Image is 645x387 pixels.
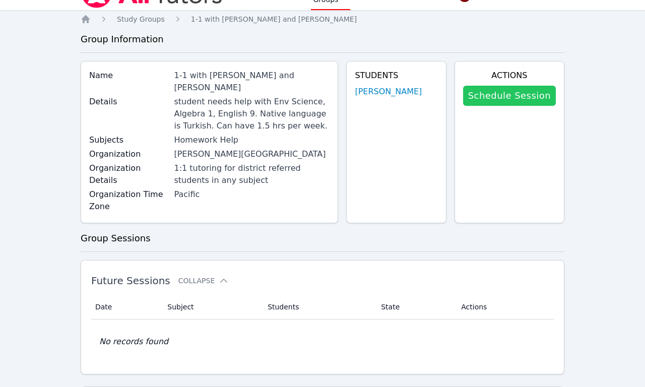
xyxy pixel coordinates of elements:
span: 1-1 with [PERSON_NAME] and [PERSON_NAME] [191,15,357,23]
h3: Group Information [81,32,564,46]
th: State [375,295,455,319]
th: Date [91,295,161,319]
a: Schedule Session [463,86,556,106]
div: Pacific [174,188,330,201]
div: Homework Help [174,134,330,146]
label: Organization [89,148,168,160]
a: Study Groups [117,14,165,24]
div: 1:1 tutoring for district referred students in any subject [174,162,330,186]
label: Name [89,70,168,82]
h4: Students [355,70,437,82]
label: Organization Details [89,162,168,186]
th: Actions [455,295,554,319]
nav: Breadcrumb [81,14,564,24]
label: Details [89,96,168,108]
div: 1-1 with [PERSON_NAME] and [PERSON_NAME] [174,70,330,94]
th: Students [262,295,375,319]
th: Subject [161,295,262,319]
td: No records found [91,319,554,364]
label: Organization Time Zone [89,188,168,213]
h3: Group Sessions [81,231,564,245]
span: Study Groups [117,15,165,23]
h4: Actions [463,70,556,82]
div: student needs help with Env Science, Algebra 1, English 9. Native language is Turkish. Can have 1... [174,96,330,132]
button: Collapse [178,276,229,286]
div: [PERSON_NAME][GEOGRAPHIC_DATA] [174,148,330,160]
span: Future Sessions [91,275,170,287]
a: [PERSON_NAME] [355,86,422,98]
a: 1-1 with [PERSON_NAME] and [PERSON_NAME] [191,14,357,24]
label: Subjects [89,134,168,146]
